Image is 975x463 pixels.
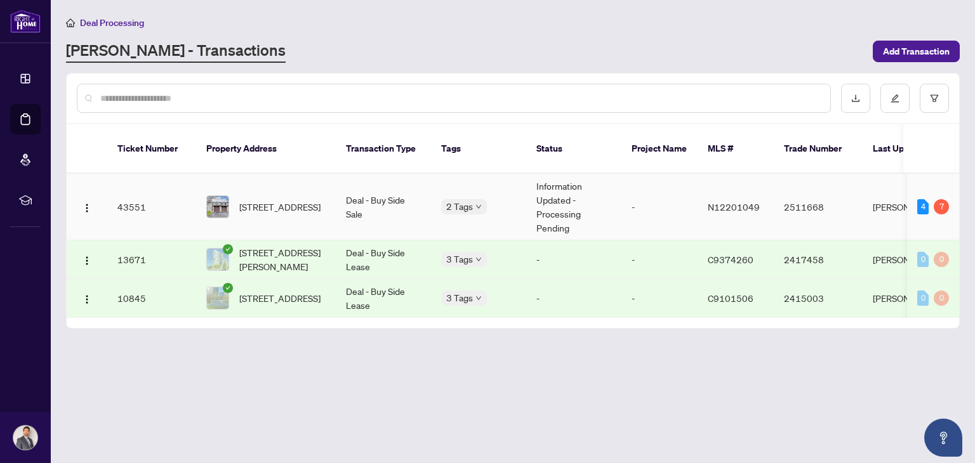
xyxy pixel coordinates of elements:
[223,283,233,293] span: check-circle
[107,124,196,174] th: Ticket Number
[934,252,949,267] div: 0
[223,244,233,254] span: check-circle
[107,174,196,240] td: 43551
[863,124,958,174] th: Last Updated By
[934,199,949,214] div: 7
[207,196,229,218] img: thumbnail-img
[863,279,958,318] td: [PERSON_NAME]
[708,201,760,212] span: N12201049
[708,292,753,304] span: C9101506
[526,279,621,318] td: -
[239,291,321,305] span: [STREET_ADDRESS]
[891,94,899,103] span: edit
[621,124,698,174] th: Project Name
[77,288,97,308] button: Logo
[774,240,863,279] td: 2417458
[446,290,473,305] span: 3 Tags
[930,94,939,103] span: filter
[924,419,962,457] button: Open asap
[475,256,482,263] span: down
[77,197,97,217] button: Logo
[698,124,774,174] th: MLS #
[526,124,621,174] th: Status
[239,200,321,214] span: [STREET_ADDRESS]
[77,249,97,270] button: Logo
[207,249,229,270] img: thumbnail-img
[446,252,473,266] span: 3 Tags
[66,40,286,63] a: [PERSON_NAME] - Transactions
[82,294,92,304] img: Logo
[708,254,753,265] span: C9374260
[621,240,698,279] td: -
[82,256,92,266] img: Logo
[207,287,229,309] img: thumbnail-img
[82,203,92,213] img: Logo
[336,279,431,318] td: Deal - Buy Side Lease
[446,199,473,214] span: 2 Tags
[863,240,958,279] td: [PERSON_NAME]
[774,174,863,240] td: 2511668
[920,84,949,113] button: filter
[475,204,482,210] span: down
[841,84,870,113] button: download
[917,290,929,306] div: 0
[475,295,482,301] span: down
[774,279,863,318] td: 2415003
[880,84,910,113] button: edit
[863,174,958,240] td: [PERSON_NAME]
[80,17,144,29] span: Deal Processing
[851,94,860,103] span: download
[526,174,621,240] td: Information Updated - Processing Pending
[526,240,621,279] td: -
[239,245,326,273] span: [STREET_ADDRESS][PERSON_NAME]
[336,174,431,240] td: Deal - Buy Side Sale
[917,199,929,214] div: 4
[107,279,196,318] td: 10845
[873,41,960,62] button: Add Transaction
[431,124,526,174] th: Tags
[621,174,698,240] td: -
[107,240,196,279] td: 13671
[774,124,863,174] th: Trade Number
[621,279,698,318] td: -
[66,18,75,27] span: home
[10,10,41,33] img: logo
[336,240,431,279] td: Deal - Buy Side Lease
[934,290,949,306] div: 0
[917,252,929,267] div: 0
[196,124,336,174] th: Property Address
[336,124,431,174] th: Transaction Type
[13,426,37,450] img: Profile Icon
[883,41,950,62] span: Add Transaction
